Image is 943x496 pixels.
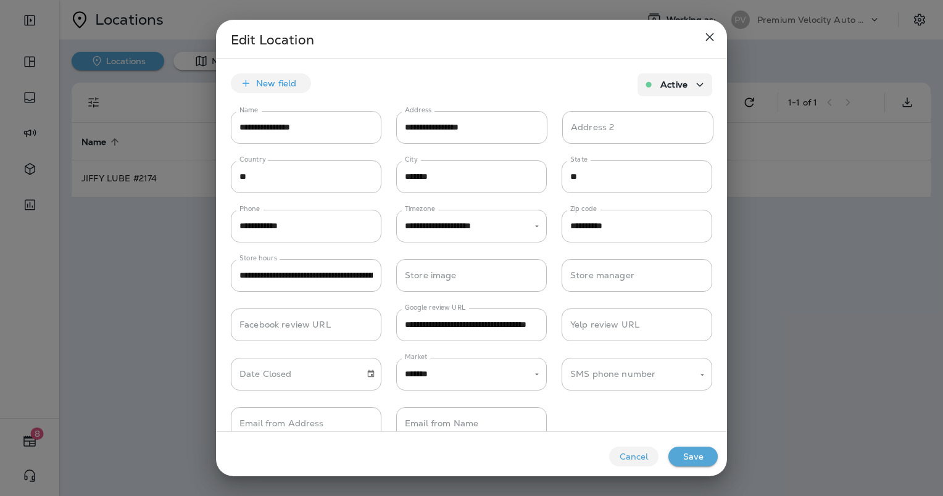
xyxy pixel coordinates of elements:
[531,220,542,231] button: Open
[638,73,712,96] button: Active
[216,20,727,58] h2: Edit Location
[231,73,311,93] button: New field
[570,204,597,213] label: Zip code
[570,155,588,164] label: State
[609,447,658,466] button: Cancel
[405,303,466,312] label: Google review URL
[531,368,542,379] button: Open
[697,25,722,49] button: close
[239,254,277,263] label: Store hours
[405,155,418,164] label: City
[668,447,718,466] button: Save
[697,369,708,380] button: Open
[660,80,688,89] p: Active
[405,352,428,362] label: Market
[239,204,260,213] label: Phone
[405,105,431,115] label: Address
[405,204,435,213] label: Timezone
[256,78,296,88] p: New field
[239,155,266,164] label: Country
[362,365,380,383] button: Choose date
[239,105,258,115] label: Name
